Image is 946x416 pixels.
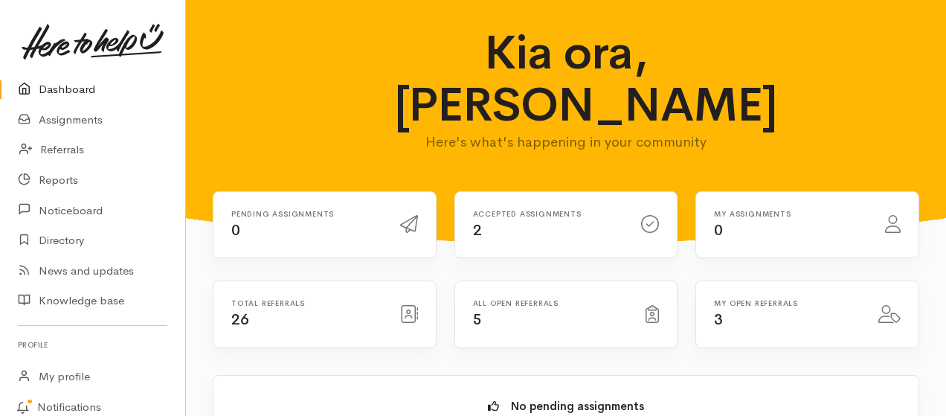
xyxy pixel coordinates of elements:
[394,27,739,132] h1: Kia ora, [PERSON_NAME]
[18,335,167,355] h6: Profile
[714,299,860,307] h6: My open referrals
[473,210,624,218] h6: Accepted assignments
[473,221,482,240] span: 2
[231,221,240,240] span: 0
[231,299,382,307] h6: Total referrals
[231,210,382,218] h6: Pending assignments
[473,299,628,307] h6: All open referrals
[231,310,248,329] span: 26
[394,132,739,153] p: Here's what's happening in your community
[714,221,723,240] span: 0
[511,399,644,413] b: No pending assignments
[473,310,482,329] span: 5
[714,210,867,218] h6: My assignments
[714,310,723,329] span: 3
